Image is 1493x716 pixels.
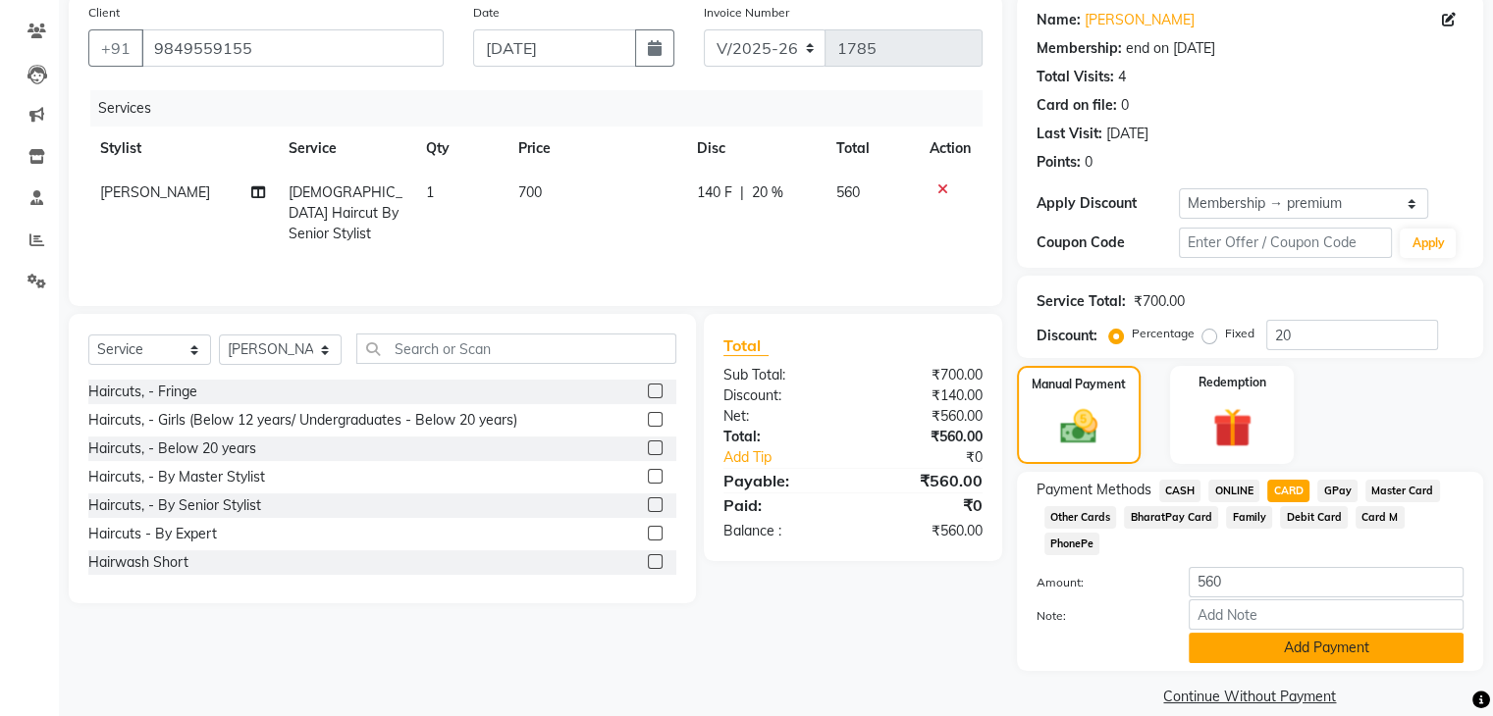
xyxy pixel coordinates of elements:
label: Note: [1022,607,1174,625]
div: Haircuts, - Girls (Below 12 years/ Undergraduates - Below 20 years) [88,410,517,431]
span: BharatPay Card [1124,506,1218,529]
div: Coupon Code [1037,232,1179,253]
span: [PERSON_NAME] [100,183,210,201]
th: Price [507,127,685,171]
div: ₹700.00 [853,365,997,385]
div: Balance : [709,521,853,541]
span: Card M [1356,506,1405,529]
div: Total: [709,427,853,447]
div: Name: [1037,10,1081,30]
a: Continue Without Payment [1021,687,1479,707]
div: ₹700.00 [1134,291,1185,312]
div: Apply Discount [1037,193,1179,214]
img: _gift.svg [1200,403,1264,452]
div: 0 [1121,95,1129,116]
div: Discount: [1037,326,1097,346]
div: 0 [1085,152,1093,173]
th: Total [825,127,918,171]
th: Disc [685,127,825,171]
div: Last Visit: [1037,124,1102,144]
div: Haircuts, - By Master Stylist [88,467,265,487]
label: Fixed [1225,325,1254,342]
a: Add Tip [709,447,877,468]
div: Total Visits: [1037,67,1114,87]
div: Net: [709,406,853,427]
label: Client [88,4,120,22]
input: Search or Scan [356,333,676,364]
input: Enter Offer / Coupon Code [1179,228,1393,258]
div: end on [DATE] [1126,38,1215,59]
span: 140 F [697,182,732,203]
div: ₹560.00 [853,427,997,447]
div: Payable: [709,469,853,492]
div: Service Total: [1037,291,1126,312]
span: 1 [426,183,434,201]
div: Haircuts, - Fringe [88,382,197,402]
div: ₹560.00 [853,469,997,492]
span: Other Cards [1044,506,1117,529]
span: | [740,182,744,203]
label: Manual Payment [1032,376,1126,393]
div: Haircuts - By Expert [88,524,217,544]
span: Debit Card [1280,506,1348,529]
button: Apply [1400,229,1456,258]
span: PhonePe [1044,533,1100,555]
span: CASH [1159,480,1201,502]
input: Search by Name/Mobile/Email/Code [141,29,444,67]
span: Total [723,335,769,356]
div: [DATE] [1106,124,1148,144]
th: Service [277,127,414,171]
input: Add Note [1189,599,1464,630]
input: Amount [1189,567,1464,597]
th: Stylist [88,127,277,171]
label: Percentage [1132,325,1195,342]
span: Master Card [1365,480,1440,502]
div: Sub Total: [709,365,853,385]
div: Discount: [709,385,853,406]
span: 20 % [752,182,783,203]
div: ₹0 [877,447,996,468]
img: _cash.svg [1048,405,1109,448]
div: ₹140.00 [853,385,997,406]
span: GPay [1317,480,1358,502]
div: Hairwash Short [88,552,188,573]
th: Qty [414,127,507,171]
div: Paid: [709,493,853,517]
div: Card on file: [1037,95,1117,116]
div: Points: [1037,152,1081,173]
a: [PERSON_NAME] [1085,10,1195,30]
div: ₹0 [853,493,997,517]
span: CARD [1267,480,1309,502]
span: ONLINE [1208,480,1259,502]
span: 560 [836,183,860,201]
div: Services [90,90,997,127]
span: [DEMOGRAPHIC_DATA] Haircut By Senior Stylist [289,183,402,242]
button: Add Payment [1189,633,1464,663]
span: Family [1226,506,1272,529]
span: 700 [518,183,542,201]
div: ₹560.00 [853,521,997,541]
div: Haircuts, - Below 20 years [88,438,256,459]
label: Amount: [1022,574,1174,591]
span: Payment Methods [1037,480,1151,500]
div: 4 [1118,67,1126,87]
label: Redemption [1199,374,1266,391]
th: Action [918,127,983,171]
div: Haircuts, - By Senior Stylist [88,495,261,516]
button: +91 [88,29,143,67]
label: Date [473,4,500,22]
label: Invoice Number [704,4,789,22]
div: ₹560.00 [853,406,997,427]
div: Membership: [1037,38,1122,59]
